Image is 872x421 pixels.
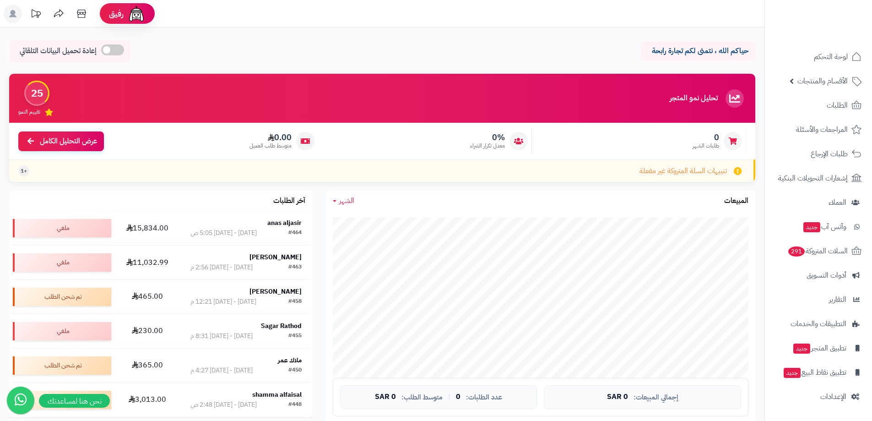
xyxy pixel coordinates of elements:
td: 15,834.00 [115,211,180,245]
strong: shamma alfaisal [252,390,302,399]
a: العملاء [770,191,867,213]
div: [DATE] - [DATE] 5:05 ص [190,229,257,238]
span: +1 [21,167,27,175]
span: أدوات التسويق [807,269,846,282]
strong: ملاك عمر [278,355,302,365]
h3: تحليل نمو المتجر [670,94,718,103]
a: أدوات التسويق [770,264,867,286]
span: إجمالي المبيعات: [634,394,678,401]
span: معدل تكرار الشراء [470,142,505,150]
a: تطبيق المتجرجديد [770,337,867,359]
h3: آخر الطلبات [273,197,305,205]
span: متوسط الطلب: [401,394,443,401]
div: تم شحن الطلب [13,288,111,306]
span: متوسط طلب العميل [249,142,292,150]
span: عرض التحليل الكامل [40,136,97,147]
span: جديد [803,222,820,232]
div: #464 [288,229,302,238]
img: logo-2.png [810,23,863,42]
span: 0 [456,393,460,401]
span: الأقسام والمنتجات [797,75,848,87]
span: إشعارات التحويلات البنكية [778,172,848,185]
td: 465.00 [115,280,180,314]
span: 0 SAR [607,393,628,401]
div: [DATE] - [DATE] 2:48 ص [190,400,257,410]
div: [DATE] - [DATE] 8:31 م [190,332,253,341]
span: إعادة تحميل البيانات التلقائي [20,46,97,56]
div: ملغي [13,253,111,272]
a: وآتس آبجديد [770,216,867,238]
span: السلات المتروكة [787,245,848,257]
a: طلبات الإرجاع [770,143,867,165]
td: 230.00 [115,314,180,348]
div: ملغي [13,322,111,340]
div: تم شحن الطلب [13,356,111,375]
a: عرض التحليل الكامل [18,131,104,151]
span: تنبيهات السلة المتروكة غير مفعلة [639,166,727,176]
span: تقييم النمو [18,108,40,116]
div: [DATE] - [DATE] 2:56 م [190,263,253,272]
div: ملغي [13,219,111,237]
a: المراجعات والأسئلة [770,119,867,141]
span: جديد [784,368,801,378]
span: التطبيقات والخدمات [791,317,846,330]
p: حياكم الله ، نتمنى لكم تجارة رابحة [648,46,748,56]
strong: anas aljasir [267,218,302,228]
div: [DATE] - [DATE] 12:21 م [190,297,256,306]
span: التقارير [829,293,846,306]
strong: Sagar Rathod [261,321,302,331]
span: طلبات الشهر [693,142,719,150]
a: التقارير [770,289,867,311]
td: 11,032.99 [115,246,180,279]
div: #455 [288,332,302,341]
span: العملاء [829,196,846,209]
div: [DATE] - [DATE] 4:27 م [190,366,253,375]
span: المراجعات والأسئلة [796,123,848,136]
td: 365.00 [115,349,180,383]
span: 0 [693,132,719,142]
span: تطبيق المتجر [792,342,846,355]
a: لوحة التحكم [770,46,867,68]
strong: [PERSON_NAME] [249,287,302,296]
span: وآتس آب [802,220,846,233]
div: تم شحن الطلب [13,391,111,409]
span: تطبيق نقاط البيع [783,366,846,379]
span: عدد الطلبات: [466,394,502,401]
span: | [448,394,450,400]
a: تطبيق نقاط البيعجديد [770,361,867,383]
span: جديد [793,344,810,354]
div: #450 [288,366,302,375]
img: ai-face.png [127,5,146,23]
div: #463 [288,263,302,272]
span: 0.00 [249,132,292,142]
a: السلات المتروكة291 [770,240,867,262]
span: 291 [788,246,805,257]
span: 0% [470,132,505,142]
span: الشهر [339,195,354,206]
a: الإعدادات [770,386,867,408]
a: تحديثات المنصة [24,5,47,25]
span: 0 SAR [375,393,396,401]
strong: [PERSON_NAME] [249,252,302,262]
a: إشعارات التحويلات البنكية [770,167,867,189]
span: الإعدادات [820,390,846,403]
span: لوحة التحكم [814,50,848,63]
div: #458 [288,297,302,306]
span: طلبات الإرجاع [811,148,848,160]
a: الطلبات [770,94,867,116]
td: 3,013.00 [115,383,180,417]
a: التطبيقات والخدمات [770,313,867,335]
h3: المبيعات [724,197,748,205]
a: الشهر [333,196,354,206]
div: #448 [288,400,302,410]
span: رفيق [109,8,124,19]
span: الطلبات [827,99,848,112]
